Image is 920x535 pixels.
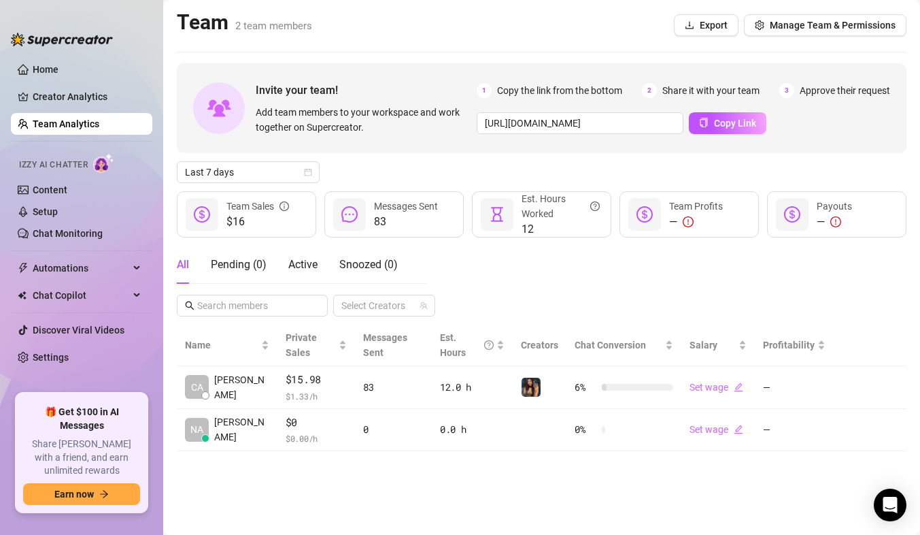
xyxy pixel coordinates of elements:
[522,221,600,238] span: 12
[23,406,140,432] span: 🎁 Get $100 in AI Messages
[286,432,347,445] span: $ 0.00 /h
[185,301,194,310] span: search
[420,302,428,310] span: team
[489,206,505,223] span: hourglass
[513,325,566,366] th: Creators
[18,291,27,300] img: Chat Copilot
[256,105,471,135] span: Add team members to your workspace and work together on Supercreator.
[685,20,694,30] span: download
[288,258,318,271] span: Active
[11,33,113,46] img: logo-BBDzfeDw.svg
[784,206,800,223] span: dollar-circle
[642,83,657,98] span: 2
[286,372,347,388] span: $15.98
[19,159,88,172] span: Izzy AI Chatter
[341,206,358,223] span: message
[689,340,717,351] span: Salary
[440,422,505,437] div: 0.0 h
[800,83,890,98] span: Approve their request
[286,415,347,431] span: $0
[440,330,494,360] div: Est. Hours
[363,422,424,437] div: 0
[440,380,505,395] div: 12.0 h
[522,378,541,397] img: Ivy
[185,162,311,182] span: Last 7 days
[23,438,140,478] span: Share [PERSON_NAME] with a friend, and earn unlimited rewards
[575,422,596,437] span: 0 %
[755,366,834,409] td: —
[190,422,203,437] span: NA
[755,20,764,30] span: setting
[590,191,600,221] span: question-circle
[33,257,129,279] span: Automations
[177,325,277,366] th: Name
[817,201,852,212] span: Payouts
[575,340,646,351] span: Chat Conversion
[744,14,906,36] button: Manage Team & Permissions
[874,489,906,521] div: Open Intercom Messenger
[93,153,114,173] img: AI Chatter
[33,184,67,195] a: Content
[497,83,622,98] span: Copy the link from the bottom
[226,214,289,230] span: $16
[33,325,124,336] a: Discover Viral Videos
[286,332,317,358] span: Private Sales
[33,352,69,363] a: Settings
[18,263,29,274] span: thunderbolt
[33,206,58,217] a: Setup
[669,201,723,212] span: Team Profits
[763,340,815,351] span: Profitability
[669,214,723,230] div: —
[734,425,743,434] span: edit
[363,380,424,395] div: 83
[700,20,728,31] span: Export
[683,216,694,227] span: exclamation-circle
[477,83,492,98] span: 1
[33,228,103,239] a: Chat Monitoring
[214,415,269,444] span: [PERSON_NAME]
[33,64,58,75] a: Home
[636,206,653,223] span: dollar-circle
[33,285,129,306] span: Chat Copilot
[770,20,896,31] span: Manage Team & Permissions
[689,382,743,393] a: Set wageedit
[177,257,189,273] div: All
[33,86,141,108] a: Creator Analytics
[662,83,760,98] span: Share it with your team
[374,201,438,212] span: Messages Sent
[817,214,852,230] div: —
[484,330,494,360] span: question-circle
[54,489,94,500] span: Earn now
[177,10,312,35] h2: Team
[194,206,210,223] span: dollar-circle
[522,191,600,221] div: Est. Hours Worked
[734,383,743,392] span: edit
[363,332,407,358] span: Messages Sent
[830,216,841,227] span: exclamation-circle
[211,257,267,273] div: Pending ( 0 )
[779,83,794,98] span: 3
[99,489,109,499] span: arrow-right
[214,372,269,402] span: [PERSON_NAME]
[304,168,312,176] span: calendar
[689,112,766,134] button: Copy Link
[755,409,834,452] td: —
[279,199,289,214] span: info-circle
[33,118,99,129] a: Team Analytics
[256,82,477,99] span: Invite your team!
[374,214,438,230] span: 83
[699,118,709,127] span: copy
[575,380,596,395] span: 6 %
[689,424,743,435] a: Set wageedit
[674,14,738,36] button: Export
[197,298,309,313] input: Search members
[339,258,398,271] span: Snoozed ( 0 )
[23,483,140,505] button: Earn nowarrow-right
[286,389,347,403] span: $ 1.33 /h
[714,118,756,129] span: Copy Link
[235,20,312,32] span: 2 team members
[185,338,258,353] span: Name
[191,380,203,395] span: CA
[226,199,289,214] div: Team Sales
